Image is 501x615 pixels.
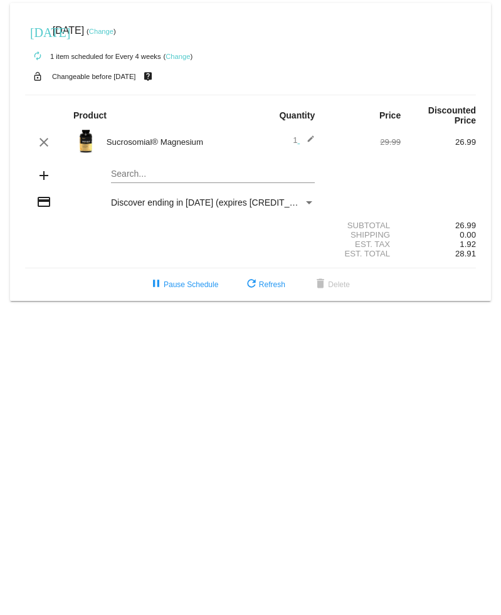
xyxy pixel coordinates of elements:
a: Change [89,28,113,35]
span: 1.92 [460,239,476,249]
mat-icon: [DATE] [30,24,45,39]
img: magnesium-carousel-1.png [73,129,98,154]
mat-icon: refresh [244,277,259,292]
input: Search... [111,169,315,179]
span: 0.00 [460,230,476,239]
mat-icon: pause [149,277,164,292]
small: 1 item scheduled for Every 4 weeks [25,53,161,60]
span: Pause Schedule [149,280,218,289]
button: Pause Schedule [139,273,228,296]
span: 1 [293,135,315,145]
mat-icon: delete [313,277,328,292]
mat-icon: autorenew [30,49,45,64]
strong: Price [379,110,401,120]
div: Est. Total [325,249,401,258]
strong: Quantity [279,110,315,120]
div: Est. Tax [325,239,401,249]
span: Delete [313,280,350,289]
strong: Discounted Price [428,105,476,125]
a: Change [166,53,190,60]
span: Discover ending in [DATE] (expires [CREDIT_CARD_DATA]) [111,197,347,208]
small: ( ) [163,53,192,60]
small: ( ) [87,28,116,35]
div: Sucrosomial® Magnesium [100,137,251,147]
mat-icon: edit [300,135,315,150]
strong: Product [73,110,107,120]
small: Changeable before [DATE] [52,73,136,80]
mat-select: Payment Method [111,197,315,208]
mat-icon: add [36,168,51,183]
mat-icon: live_help [140,68,156,85]
mat-icon: clear [36,135,51,150]
mat-icon: credit_card [36,194,51,209]
div: 29.99 [325,137,401,147]
div: Subtotal [325,221,401,230]
div: 26.99 [401,221,476,230]
button: Refresh [234,273,295,296]
div: Shipping [325,230,401,239]
span: Refresh [244,280,285,289]
span: 28.91 [455,249,476,258]
div: 26.99 [401,137,476,147]
button: Delete [303,273,360,296]
mat-icon: lock_open [30,68,45,85]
